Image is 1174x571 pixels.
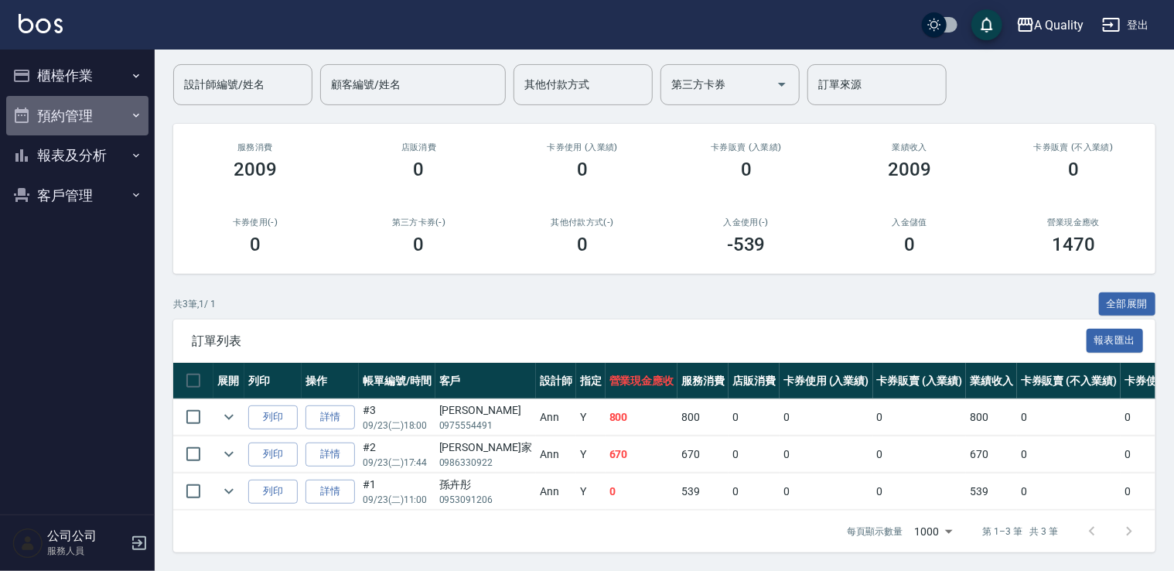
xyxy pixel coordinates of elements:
h2: 入金使用(-) [683,217,810,227]
p: 0975554491 [439,419,532,433]
img: Person [12,528,43,559]
th: 店販消費 [729,363,780,399]
button: 列印 [248,480,298,504]
button: 登出 [1096,11,1155,39]
td: Ann [536,436,576,473]
p: 第 1–3 筆 共 3 筆 [983,525,1058,539]
h3: 0 [414,234,425,255]
div: [PERSON_NAME]家 [439,439,532,456]
h2: 卡券使用(-) [192,217,319,227]
th: 業績收入 [966,363,1017,399]
h3: 2009 [889,159,932,180]
h2: 卡券使用 (入業績) [519,142,646,152]
button: 預約管理 [6,96,148,136]
td: 0 [1017,474,1121,510]
button: Open [770,72,794,97]
a: 詳情 [305,480,355,504]
th: 指定 [576,363,606,399]
p: 服務人員 [47,544,126,558]
th: 列印 [244,363,302,399]
div: 孫卉彤 [439,477,532,493]
th: 卡券販賣 (入業績) [873,363,967,399]
h2: 店販消費 [356,142,483,152]
h2: 第三方卡券(-) [356,217,483,227]
th: 帳單編號/時間 [359,363,435,399]
span: 訂單列表 [192,333,1087,349]
a: 詳情 [305,405,355,429]
button: save [971,9,1002,40]
td: 800 [677,399,729,436]
p: 0986330922 [439,456,532,470]
th: 客戶 [435,363,536,399]
button: 客戶管理 [6,176,148,216]
h5: 公司公司 [47,528,126,544]
h3: 0 [250,234,261,255]
td: 800 [606,399,678,436]
a: 報表匯出 [1087,333,1144,347]
button: expand row [217,480,241,503]
th: 卡券使用 (入業績) [780,363,873,399]
th: 設計師 [536,363,576,399]
td: 670 [966,436,1017,473]
button: 報表及分析 [6,135,148,176]
h2: 業績收入 [847,142,974,152]
th: 操作 [302,363,359,399]
td: 0 [729,436,780,473]
p: 共 3 筆, 1 / 1 [173,297,216,311]
p: 09/23 (二) 11:00 [363,493,432,507]
td: 539 [677,474,729,510]
h3: 0 [577,234,588,255]
h2: 入金儲值 [847,217,974,227]
td: 670 [606,436,678,473]
button: expand row [217,405,241,429]
td: 0 [729,399,780,436]
button: 櫃檯作業 [6,56,148,96]
h2: 營業現金應收 [1010,217,1137,227]
p: 09/23 (二) 18:00 [363,419,432,433]
td: #2 [359,436,435,473]
td: 0 [780,474,873,510]
p: 0953091206 [439,493,532,507]
div: [PERSON_NAME] [439,402,532,419]
h3: 0 [904,234,915,255]
td: Y [576,474,606,510]
a: 詳情 [305,443,355,467]
h3: 0 [414,159,425,180]
td: #3 [359,399,435,436]
button: 報表匯出 [1087,329,1144,353]
h2: 其他付款方式(-) [519,217,646,227]
h3: 0 [1068,159,1079,180]
td: 0 [873,474,967,510]
td: Ann [536,474,576,510]
h2: 卡券販賣 (不入業績) [1010,142,1137,152]
td: 0 [729,474,780,510]
h3: 1470 [1052,234,1095,255]
td: #1 [359,474,435,510]
td: Y [576,436,606,473]
td: 0 [780,399,873,436]
button: 列印 [248,443,298,467]
button: 全部展開 [1099,292,1156,316]
td: 0 [780,436,873,473]
td: 0 [1017,436,1121,473]
h3: 0 [741,159,752,180]
img: Logo [19,14,63,33]
td: 539 [966,474,1017,510]
th: 展開 [213,363,244,399]
p: 09/23 (二) 17:44 [363,456,432,470]
div: A Quality [1035,15,1084,35]
h3: 0 [577,159,588,180]
th: 卡券販賣 (不入業績) [1017,363,1121,399]
td: 0 [873,399,967,436]
h3: -539 [727,234,766,255]
button: A Quality [1010,9,1090,41]
h2: 卡券販賣 (入業績) [683,142,810,152]
button: expand row [217,443,241,466]
td: 0 [873,436,967,473]
p: 每頁顯示數量 [847,525,903,539]
h3: 服務消費 [192,142,319,152]
td: 670 [677,436,729,473]
div: 1000 [909,511,958,552]
h3: 2009 [234,159,277,180]
td: 800 [966,399,1017,436]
